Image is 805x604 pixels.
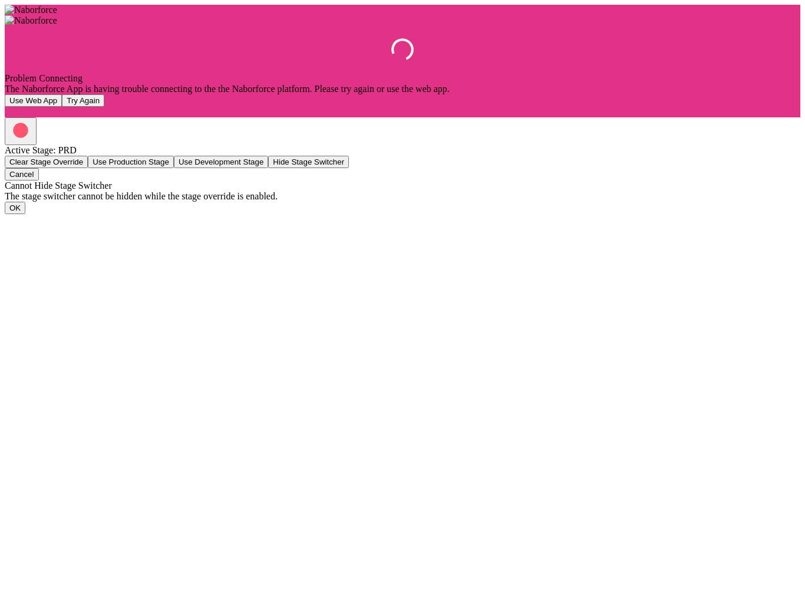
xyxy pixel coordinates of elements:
[5,5,57,15] img: Naborforce
[5,145,800,156] div: Active Stage: PRD
[88,156,174,168] button: Use Production Stage
[268,156,349,168] button: Hide Stage Switcher
[5,180,800,191] div: Cannot Hide Stage Switcher
[5,15,57,26] img: Naborforce
[5,94,62,107] button: Use Web App
[5,156,88,168] button: Clear Stage Override
[5,202,25,214] button: OK
[5,191,800,202] div: The stage switcher cannot be hidden while the stage override is enabled.
[62,94,104,107] button: Try Again
[5,73,800,84] div: Problem Connecting
[5,168,39,180] button: Cancel
[5,84,800,94] div: The Naborforce App is having trouble connecting to the the Naborforce platform. Please try again ...
[174,156,268,168] button: Use Development Stage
